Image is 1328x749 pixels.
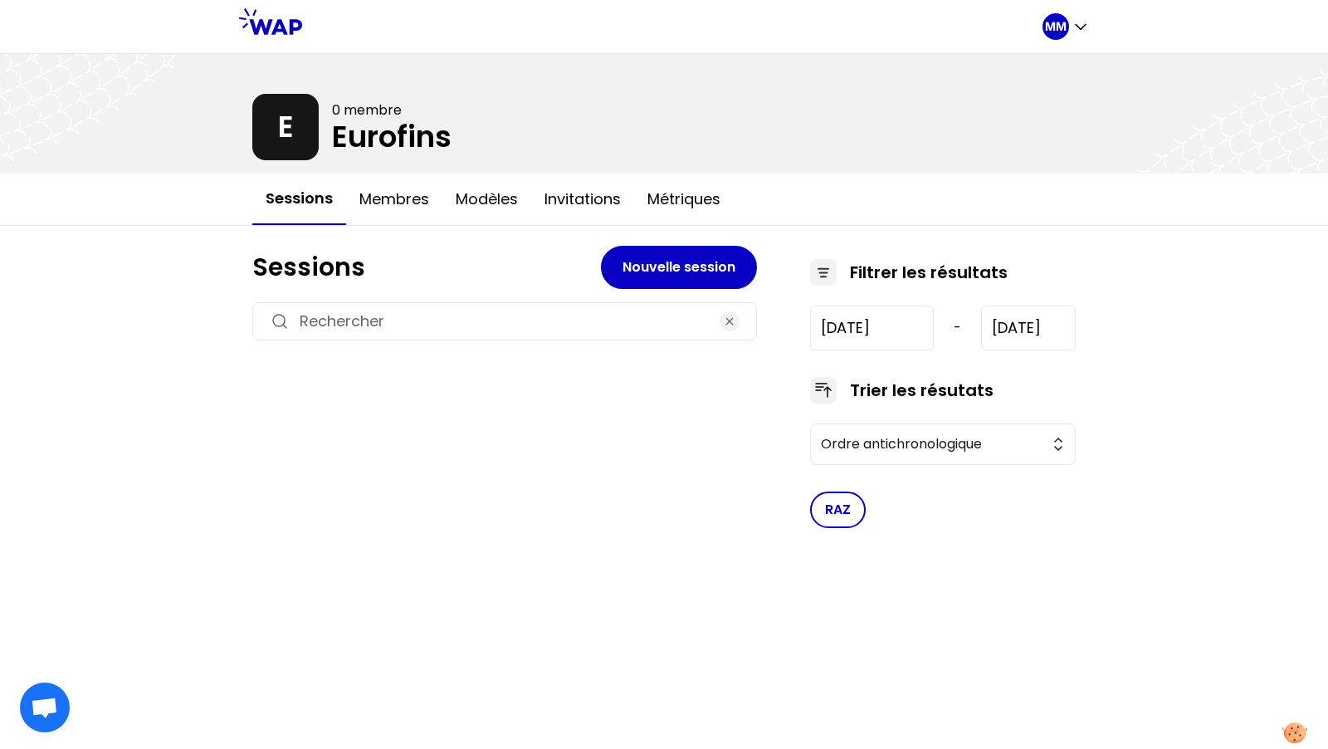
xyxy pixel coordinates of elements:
button: Modèles [442,174,531,224]
p: MM [1045,18,1067,35]
input: YYYY-M-D [981,306,1076,350]
button: Membres [346,174,442,224]
button: MM [1042,13,1089,40]
button: Ordre antichronologique [810,423,1076,465]
button: Invitations [531,174,634,224]
button: Métriques [634,174,734,224]
div: Ouvrir le chat [20,683,70,732]
h3: Trier les résutats [850,379,994,402]
input: Rechercher [300,310,710,333]
button: RAZ [810,492,866,528]
button: Sessions [252,174,346,225]
h1: Sessions [252,252,601,282]
input: YYYY-M-D [810,306,934,350]
span: - [954,318,961,338]
span: Ordre antichronologique [821,434,1042,454]
h3: Filtrer les résultats [850,261,1008,284]
button: Nouvelle session [601,246,757,289]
